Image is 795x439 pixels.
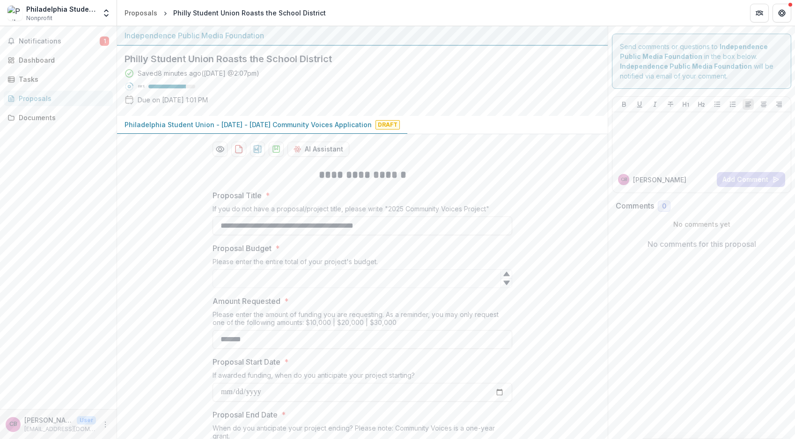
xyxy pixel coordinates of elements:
[77,416,96,425] p: User
[213,258,512,269] div: Please enter the entire total of your project's budget.
[773,4,791,22] button: Get Help
[125,8,157,18] div: Proposals
[743,99,754,110] button: Align Left
[213,371,512,383] div: If awarded funding, when do you anticipate your project starting?
[773,99,785,110] button: Align Right
[696,99,707,110] button: Heading 2
[138,68,259,78] div: Saved 8 minutes ago ( [DATE] @ 2:07pm )
[4,52,113,68] a: Dashboard
[125,53,585,65] h2: Philly Student Union Roasts the School District
[665,99,676,110] button: Strike
[616,202,654,210] h2: Comments
[19,74,105,84] div: Tasks
[727,99,738,110] button: Ordered List
[250,142,265,157] button: download-proposal
[621,177,627,182] div: Chantelle Bateman
[649,99,661,110] button: Italicize
[648,238,756,250] p: No comments for this proposal
[758,99,769,110] button: Align Center
[138,95,208,105] p: Due on [DATE] 1:01 PM
[4,91,113,106] a: Proposals
[24,415,73,425] p: [PERSON_NAME]
[138,83,145,90] p: 80 %
[213,142,228,157] button: Preview ef7874bb-70a7-44a7-8f7c-e988f381d629-0.pdf
[121,6,330,20] nav: breadcrumb
[4,110,113,125] a: Documents
[4,34,113,49] button: Notifications1
[620,62,752,70] strong: Independence Public Media Foundation
[26,14,52,22] span: Nonprofit
[287,142,349,157] button: AI Assistant
[125,120,372,130] p: Philadelphia Student Union - [DATE] - [DATE] Community Voices Application
[213,356,280,367] p: Proposal Start Date
[4,72,113,87] a: Tasks
[100,419,111,430] button: More
[269,142,284,157] button: download-proposal
[100,36,109,46] span: 1
[19,55,105,65] div: Dashboard
[618,99,630,110] button: Bold
[662,202,666,210] span: 0
[616,219,788,229] p: No comments yet
[213,409,278,420] p: Proposal End Date
[9,421,17,427] div: Chantelle Bateman
[680,99,692,110] button: Heading 1
[750,4,769,22] button: Partners
[213,310,512,330] div: Please enter the amount of funding you are requesting. As a reminder, you may only request one of...
[612,34,791,89] div: Send comments or questions to in the box below. will be notified via email of your comment.
[19,37,100,45] span: Notifications
[634,99,645,110] button: Underline
[633,175,686,185] p: [PERSON_NAME]
[213,295,280,307] p: Amount Requested
[125,30,600,41] div: Independence Public Media Foundation
[24,425,96,433] p: [EMAIL_ADDRESS][DOMAIN_NAME]
[19,94,105,103] div: Proposals
[121,6,161,20] a: Proposals
[26,4,96,14] div: Philadelphia Student Union
[375,120,400,130] span: Draft
[7,6,22,21] img: Philadelphia Student Union
[19,113,105,122] div: Documents
[213,205,512,216] div: If you do not have a proposal/project title, please write "2025 Community Voices Project"
[100,4,113,22] button: Open entity switcher
[213,243,272,254] p: Proposal Budget
[173,8,326,18] div: Philly Student Union Roasts the School District
[213,190,262,201] p: Proposal Title
[231,142,246,157] button: download-proposal
[712,99,723,110] button: Bullet List
[717,172,785,187] button: Add Comment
